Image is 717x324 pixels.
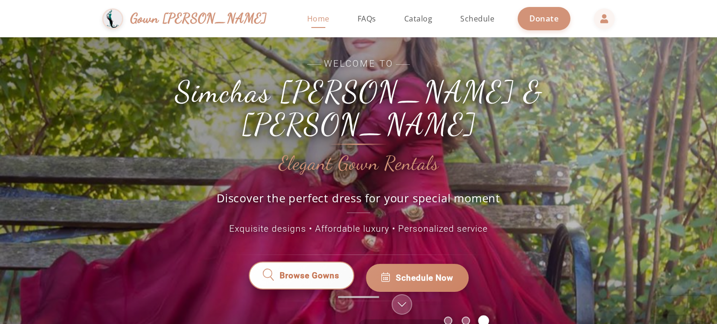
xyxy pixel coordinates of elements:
span: Welcome to [148,57,569,71]
iframe: Chatra live chat [651,296,708,315]
span: Schedule [460,14,494,24]
a: Gown [PERSON_NAME] [102,6,276,32]
span: Catalog [404,14,433,24]
h1: Simchas [PERSON_NAME] & [PERSON_NAME] [148,76,569,141]
span: Browse Gowns [279,272,339,284]
span: Donate [529,13,559,24]
h2: Elegant Gown Rentals [279,153,439,174]
span: FAQs [358,14,376,24]
span: Gown [PERSON_NAME] [130,8,267,28]
p: Exquisite designs • Affordable luxury • Personalized service [148,222,569,236]
a: Donate [518,7,570,30]
span: Home [307,14,330,24]
p: Discover the perfect dress for your special moment [207,190,510,213]
img: Gown Gmach Logo [102,8,123,29]
span: Schedule Now [396,272,453,284]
